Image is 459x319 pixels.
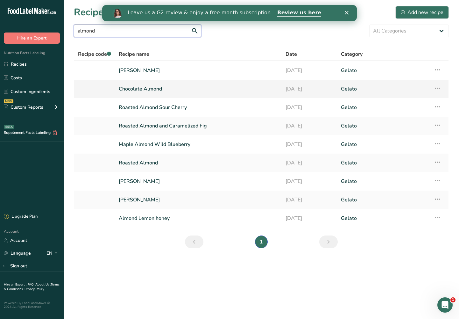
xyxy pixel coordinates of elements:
a: Terms & Conditions . [4,282,60,291]
a: Gelato [341,101,426,114]
span: Recipe code [78,51,111,58]
a: Maple Almond Wild Blueberry [119,138,278,151]
a: FAQ . [28,282,35,287]
div: BETA [4,125,14,129]
span: Recipe name [119,50,149,58]
button: Add new recipe [395,6,449,19]
div: Powered By FoodLabelMaker © 2025 All Rights Reserved [4,301,60,309]
iframe: Intercom live chat [437,297,453,313]
a: Roasted Almond Sour Cherry [119,101,278,114]
a: Gelato [341,119,426,133]
a: Gelato [341,156,426,170]
a: [PERSON_NAME] [119,64,278,77]
a: [DATE] [286,156,334,170]
div: Close [243,6,249,10]
a: Roasted Almond [119,156,278,170]
iframe: Intercom live chat banner [102,5,357,21]
a: [DATE] [286,175,334,188]
a: [DATE] [286,212,334,225]
a: [DATE] [286,101,334,114]
a: Gelato [341,212,426,225]
span: 1 [450,297,455,302]
div: Add new recipe [401,9,443,16]
input: Search for recipe [74,25,201,37]
a: [DATE] [286,138,334,151]
a: Roasted Almond and Caramelized Fig [119,119,278,133]
a: Gelato [341,82,426,96]
a: [DATE] [286,64,334,77]
a: About Us . [35,282,51,287]
a: Privacy Policy [25,287,44,291]
a: [DATE] [286,193,334,207]
div: Upgrade Plan [4,214,38,220]
div: Custom Reports [4,104,43,111]
a: [DATE] [286,119,334,133]
a: [PERSON_NAME] [119,193,278,207]
button: Hire an Expert [4,33,60,44]
div: NEW [4,99,13,103]
a: Gelato [341,175,426,188]
a: Language [4,248,31,259]
a: Chocolate Almond [119,82,278,96]
a: Gelato [341,193,426,207]
div: EN [46,250,60,257]
a: [DATE] [286,82,334,96]
span: Date [286,50,297,58]
a: Almond Lemon honey [119,212,278,225]
a: Gelato [341,64,426,77]
span: Category [341,50,363,58]
h1: Recipes (233) [74,5,135,19]
a: Hire an Expert . [4,282,26,287]
a: Gelato [341,138,426,151]
a: [PERSON_NAME] [119,175,278,188]
a: Previous page [185,236,203,248]
a: Next page [319,236,338,248]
